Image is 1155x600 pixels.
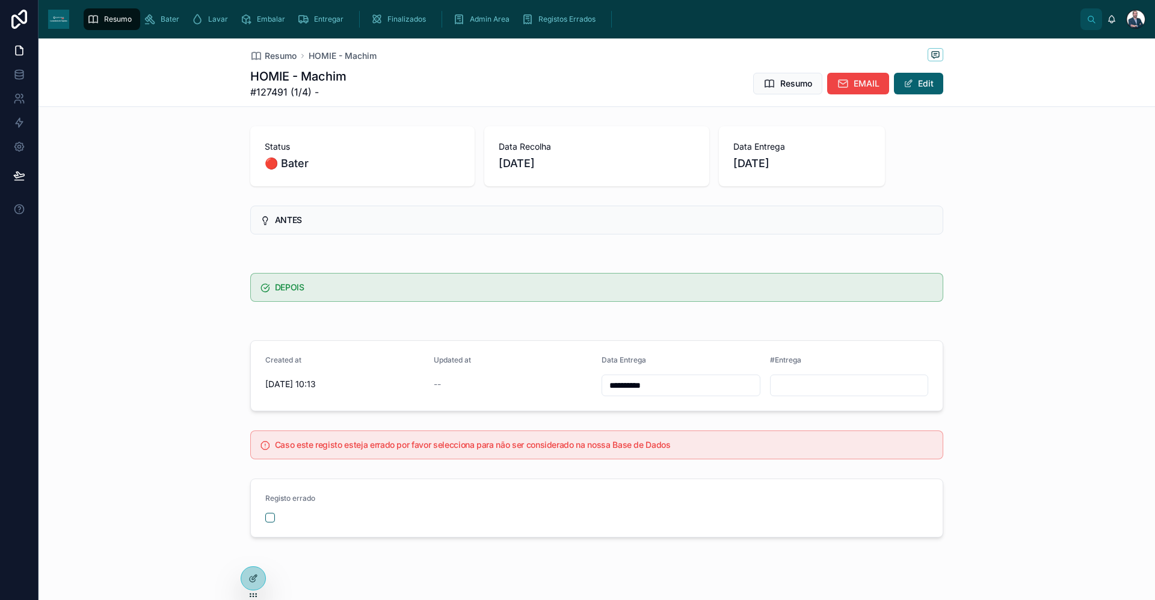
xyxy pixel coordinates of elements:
[434,355,471,364] span: Updated at
[470,14,510,24] span: Admin Area
[733,155,870,172] span: [DATE]
[367,8,434,30] a: Finalizados
[265,355,301,364] span: Created at
[265,50,297,62] span: Resumo
[854,78,879,90] span: EMAIL
[387,14,426,24] span: Finalizados
[770,355,801,364] span: #Entrega
[275,283,933,292] h5: DEPOIS
[499,155,694,172] span: [DATE]
[894,73,943,94] button: Edit
[79,6,1080,32] div: scrollable content
[314,14,343,24] span: Entregar
[294,8,352,30] a: Entregar
[538,14,596,24] span: Registos Errados
[780,78,812,90] span: Resumo
[265,378,424,390] span: [DATE] 10:13
[518,8,604,30] a: Registos Errados
[140,8,188,30] a: Bater
[827,73,889,94] button: EMAIL
[188,8,236,30] a: Lavar
[602,355,646,364] span: Data Entrega
[499,141,694,153] span: Data Recolha
[309,50,377,62] a: HOMIE - Machim
[208,14,228,24] span: Lavar
[434,378,441,390] span: --
[257,14,285,24] span: Embalar
[236,8,294,30] a: Embalar
[753,73,822,94] button: Resumo
[265,155,460,172] span: 🔴 Bater
[449,8,518,30] a: Admin Area
[265,141,460,153] span: Status
[84,8,140,30] a: Resumo
[733,141,870,153] span: Data Entrega
[250,85,346,99] span: #127491 (1/4) -
[48,10,69,29] img: App logo
[104,14,132,24] span: Resumo
[275,441,933,449] h5: Caso este registo esteja errado por favor selecciona para não ser considerado na nossa Base de Dados
[250,50,297,62] a: Resumo
[275,216,933,224] h5: ANTES
[250,68,346,85] h1: HOMIE - Machim
[265,494,315,503] span: Registo errado
[161,14,179,24] span: Bater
